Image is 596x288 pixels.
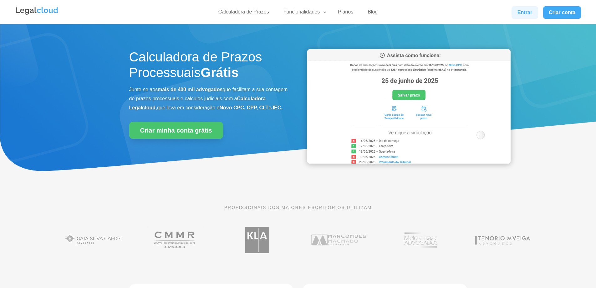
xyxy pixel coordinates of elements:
[280,9,328,18] a: Funcionalidades
[215,9,273,18] a: Calculadora de Prazos
[220,105,269,110] b: Novo CPC, CPP, CLT
[543,6,581,19] a: Criar conta
[512,6,538,19] a: Entrar
[62,223,125,257] img: Gaia Silva Gaede Advogados Associados
[201,65,238,80] strong: Grátis
[471,223,534,257] img: Tenório da Veiga Advogados
[129,49,289,84] h1: Calculadora de Prazos Processuais
[144,223,206,257] img: Costa Martins Meira Rinaldi Advogados
[390,223,452,257] img: Profissionais do escritório Melo e Isaac Advogados utilizam a Legalcloud
[129,122,223,139] a: Criar minha conta grátis
[129,96,266,110] b: Calculadora Legalcloud,
[129,204,467,211] p: PROFISSIONAIS DOS MAIORES ESCRITÓRIOS UTILIZAM
[307,159,511,165] a: Calculadora de Prazos Processuais da Legalcloud
[334,9,357,18] a: Planos
[307,49,511,164] img: Calculadora de Prazos Processuais da Legalcloud
[226,223,288,257] img: Koury Lopes Advogados
[271,105,283,110] b: JEC.
[158,87,222,92] b: mais de 400 mil advogados
[129,85,289,112] p: Junte-se aos que facilitam a sua contagem de prazos processuais e cálculos judiciais com a que le...
[15,11,59,17] a: Logo da Legalcloud
[15,6,59,16] img: Legalcloud Logo
[308,223,370,257] img: Marcondes Machado Advogados utilizam a Legalcloud
[364,9,381,18] a: Blog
